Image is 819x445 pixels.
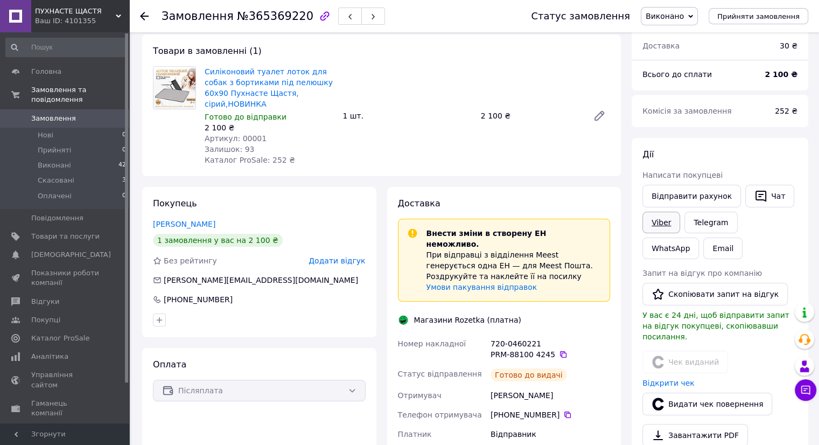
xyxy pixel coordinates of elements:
[398,430,432,439] span: Платник
[122,176,126,185] span: 3
[338,108,476,123] div: 1 шт.
[398,370,482,378] span: Статус відправлення
[164,256,217,265] span: Без рейтингу
[491,409,610,420] div: [PHONE_NUMBER]
[642,70,712,79] span: Всього до сплати
[642,283,788,305] button: Скопіювати запит на відгук
[531,11,630,22] div: Статус замовлення
[31,232,100,241] span: Товари та послуги
[205,156,295,164] span: Каталог ProSale: 252 ₴
[642,393,772,415] button: Видати чек повернення
[122,145,126,155] span: 0
[153,198,197,208] span: Покупець
[205,113,286,121] span: Готово до відправки
[38,130,53,140] span: Нові
[491,368,567,381] div: Готово до видачі
[35,6,116,16] span: ПУХНАСТЕ ЩАСТЯ
[153,234,283,247] div: 1 замовлення у вас на 2 100 ₴
[646,12,684,20] span: Виконано
[745,185,794,207] button: Чат
[642,41,680,50] span: Доставка
[426,229,547,248] span: Внести зміни в створену ЕН неможливо.
[795,379,816,401] button: Чат з покупцем
[31,85,129,105] span: Замовлення та повідомлення
[642,212,680,233] a: Viber
[153,67,195,109] img: Силіконовий туалет лоток для собак з бортиками під пелюшку 60х90 Пухнасте Щастя, сірий,НОВИНКА
[153,46,262,56] span: Товари в замовленні (1)
[426,249,601,282] p: При відправці з відділення Meest генерується одна ЕН — для Meest Пошта. Роздрукуйте та наклейте ї...
[642,107,732,115] span: Комісія за замовлення
[703,238,743,259] button: Email
[31,297,59,307] span: Відгуки
[31,67,61,77] span: Головна
[488,425,612,444] div: Відправник
[642,379,695,387] a: Відкрити чек
[205,122,334,133] div: 2 100 ₴
[38,176,74,185] span: Скасовані
[205,145,254,154] span: Залишок: 93
[31,213,83,223] span: Повідомлення
[642,269,762,277] span: Запит на відгук про компанію
[684,212,737,233] a: Telegram
[31,352,68,361] span: Аналітика
[31,114,76,123] span: Замовлення
[122,191,126,201] span: 0
[398,198,440,208] span: Доставка
[5,38,127,57] input: Пошук
[491,349,610,360] div: PRM-88100 4245
[31,370,100,390] span: Управління сайтом
[642,185,741,207] button: Відправити рахунок
[205,134,267,143] span: Артикул: 00001
[153,359,186,370] span: Оплата
[488,386,612,405] div: [PERSON_NAME]
[642,238,699,259] a: WhatsApp
[398,411,482,419] span: Телефон отримувача
[140,11,149,22] div: Повернутися назад
[237,10,313,23] span: №365369220
[411,315,524,325] div: Магазини Rozetka (платна)
[122,130,126,140] span: 0
[118,161,126,170] span: 42
[31,399,100,418] span: Гаманець компанії
[709,8,808,24] button: Прийняти замовлення
[35,16,129,26] div: Ваш ID: 4101355
[153,220,215,228] a: [PERSON_NAME]
[775,107,797,115] span: 252 ₴
[205,67,333,108] a: Силіконовий туалет лоток для собак з бортиками під пелюшку 60х90 Пухнасте Щастя, сірий,НОВИНКА
[642,311,789,341] span: У вас є 24 дні, щоб відправити запит на відгук покупцеві, скопіювавши посилання.
[309,256,365,265] span: Додати відгук
[398,391,442,400] span: Отримувач
[488,334,612,364] div: 720-0460221
[589,105,610,127] a: Редагувати
[477,108,584,123] div: 2 100 ₴
[765,70,797,79] b: 2 100 ₴
[642,171,723,179] span: Написати покупцеві
[163,294,234,305] div: [PHONE_NUMBER]
[38,191,72,201] span: Оплачені
[31,333,89,343] span: Каталог ProSale
[164,276,358,284] span: [PERSON_NAME][EMAIL_ADDRESS][DOMAIN_NAME]
[717,12,800,20] span: Прийняти замовлення
[398,339,466,348] span: Номер накладної
[38,145,71,155] span: Прийняті
[31,250,111,260] span: [DEMOGRAPHIC_DATA]
[38,161,71,170] span: Виконані
[31,268,100,288] span: Показники роботи компанії
[642,149,654,159] span: Дії
[426,283,537,291] a: Умови пакування відправок
[31,315,60,325] span: Покупці
[162,10,234,23] span: Замовлення
[773,34,804,58] div: 30 ₴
